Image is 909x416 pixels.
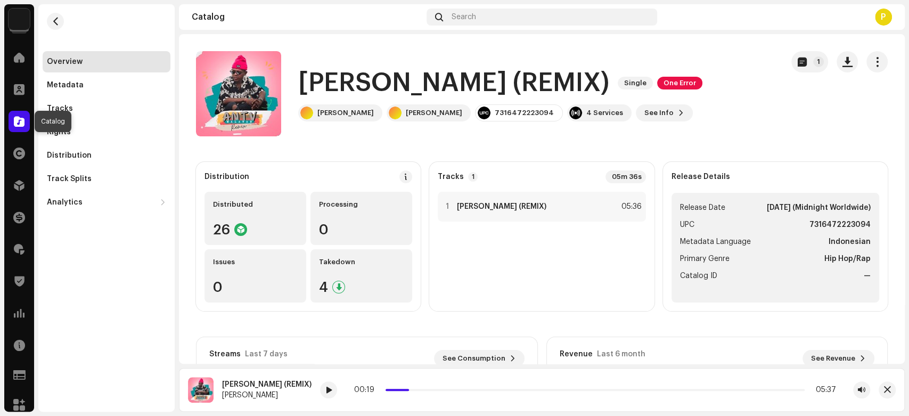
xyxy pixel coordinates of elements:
div: [PERSON_NAME] [317,109,374,117]
re-m-nav-dropdown: Analytics [43,192,170,213]
div: Overview [47,58,83,66]
div: Processing [319,200,404,209]
button: See Revenue [802,350,874,367]
span: See Info [644,102,674,124]
div: Track Splits [47,175,92,183]
h1: [PERSON_NAME] (REMIX) [298,66,609,100]
button: 1 [791,51,828,72]
div: [PERSON_NAME] [406,109,462,117]
div: 05:36 [618,200,642,213]
div: [PERSON_NAME] [222,391,312,399]
div: Rights [47,128,71,136]
div: Issues [213,258,298,266]
span: See Revenue [811,348,855,369]
div: Streams [209,350,241,358]
re-m-nav-item: Distribution [43,145,170,166]
div: Tracks [47,104,73,113]
img: 2d950050-534c-4fd8-af29-d0e1f8e9e460 [188,377,214,403]
strong: — [864,270,871,282]
re-m-nav-item: Track Splits [43,168,170,190]
button: See Consumption [434,350,525,367]
strong: [DATE] (Midnight Worldwide) [767,201,871,214]
span: Metadata Language [680,235,751,248]
div: 05m 36s [605,170,646,183]
re-m-nav-item: Rights [43,121,170,143]
strong: Indonesian [829,235,871,248]
strong: Hip Hop/Rap [824,252,871,265]
strong: Tracks [438,173,464,181]
span: Catalog ID [680,270,717,282]
p-badge: 1 [468,172,478,182]
span: Search [452,13,476,21]
div: Analytics [47,198,83,207]
span: Primary Genre [680,252,730,265]
div: 7316472223094 [495,109,554,117]
re-m-nav-item: Overview [43,51,170,72]
div: 00:19 [354,386,381,394]
strong: 7316472223094 [809,218,871,231]
div: Takedown [319,258,404,266]
div: Distributed [213,200,298,209]
div: P [875,9,892,26]
div: 05:37 [809,386,836,394]
re-m-nav-item: Tracks [43,98,170,119]
div: Last 7 days [245,350,288,358]
strong: Release Details [671,173,730,181]
div: [PERSON_NAME] (REMIX) [222,380,312,389]
div: Revenue [560,350,593,358]
span: One Error [657,77,702,89]
img: 64f15ab7-a28a-4bb5-a164-82594ec98160 [9,9,30,30]
div: Catalog [192,13,422,21]
div: 4 Services [586,109,623,117]
span: See Consumption [443,348,505,369]
button: See Info [636,104,693,121]
div: Distribution [204,173,249,181]
div: Metadata [47,81,84,89]
span: Single [618,77,653,89]
span: Release Date [680,201,725,214]
strong: [PERSON_NAME] (REMIX) [457,202,546,211]
p-badge: 1 [813,56,824,67]
div: Last 6 month [597,350,645,358]
div: Distribution [47,151,92,160]
re-m-nav-item: Metadata [43,75,170,96]
span: UPC [680,218,694,231]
